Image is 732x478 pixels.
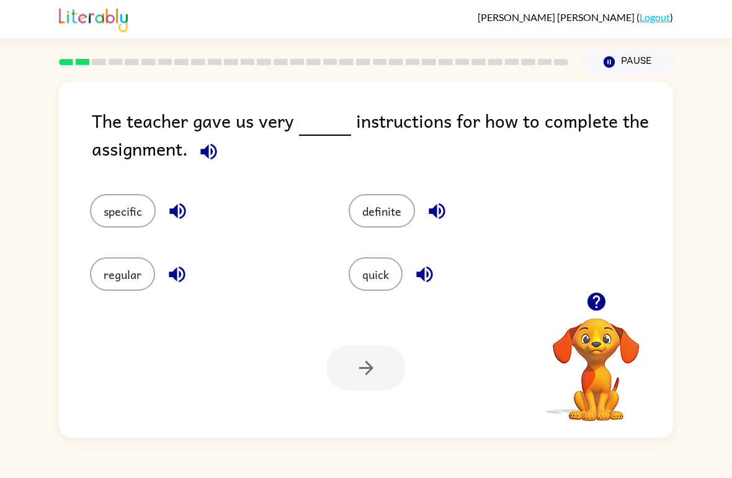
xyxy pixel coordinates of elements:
[478,11,636,23] span: [PERSON_NAME] [PERSON_NAME]
[92,107,673,169] div: The teacher gave us very instructions for how to complete the assignment.
[534,299,658,423] video: Your browser must support playing .mp4 files to use Literably. Please try using another browser.
[349,194,415,228] button: definite
[640,11,670,23] a: Logout
[583,48,673,76] button: Pause
[349,257,403,291] button: quick
[90,257,155,291] button: regular
[90,194,156,228] button: specific
[59,5,128,32] img: Literably
[478,11,673,23] div: ( )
